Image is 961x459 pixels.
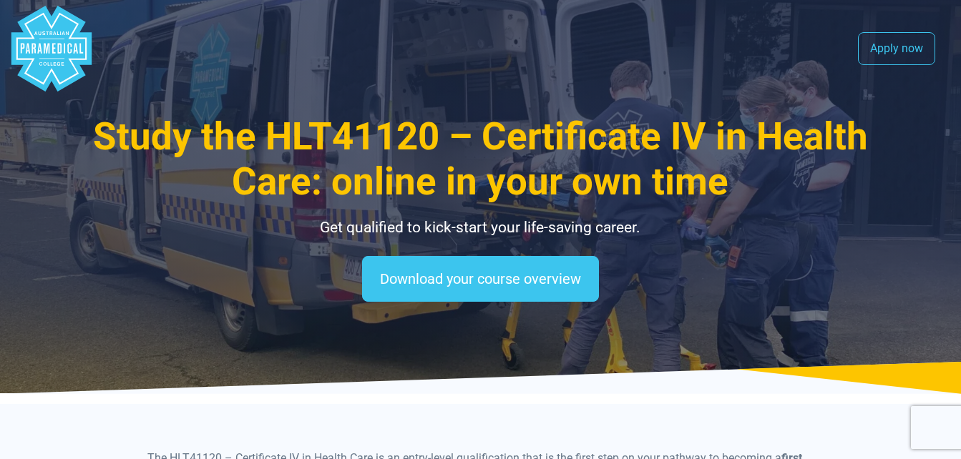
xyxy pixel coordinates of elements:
span: Study the HLT41120 – Certificate IV in Health Care: online in your own time [93,114,868,204]
div: Australian Paramedical College [9,6,94,92]
a: Download your course overview [362,256,599,302]
span: Get qualified to kick-start your life-saving career. [320,219,640,236]
a: Apply now [858,32,935,65]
